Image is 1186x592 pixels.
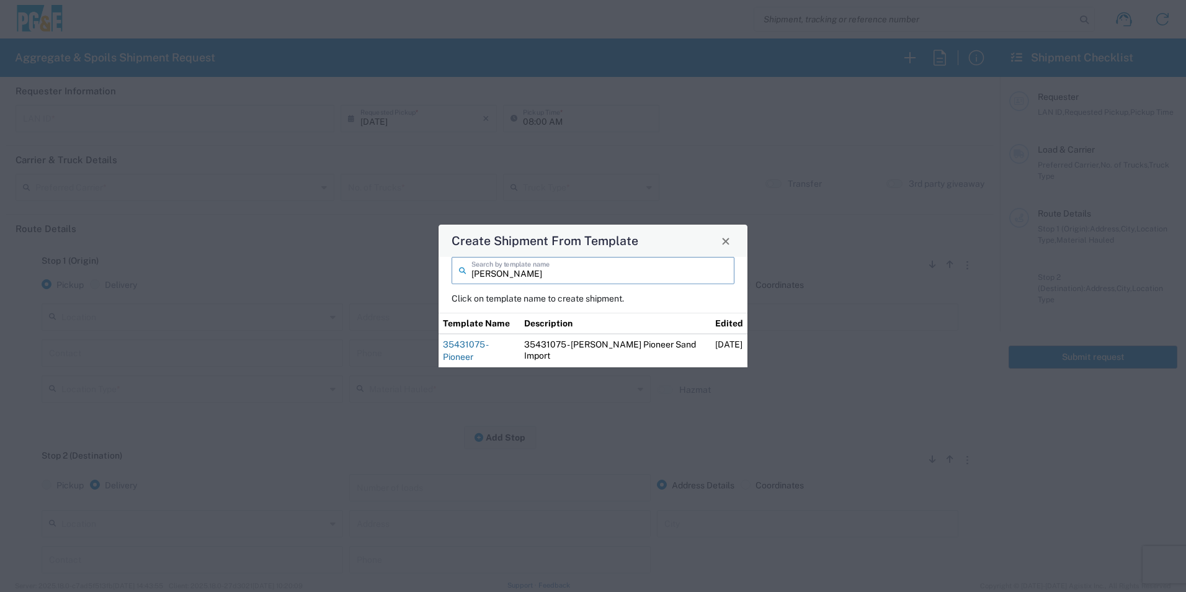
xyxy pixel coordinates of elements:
td: 35431075 - [PERSON_NAME] Pioneer Sand Import [520,334,711,367]
th: Description [520,313,711,334]
th: Template Name [439,313,520,334]
td: [DATE] [711,334,747,367]
a: 35431075 - Pioneer [443,339,488,362]
th: Edited [711,313,747,334]
table: Shipment templates [439,313,747,367]
h4: Create Shipment From Template [452,231,638,249]
button: Close [717,232,734,249]
p: Click on template name to create shipment. [452,293,734,304]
